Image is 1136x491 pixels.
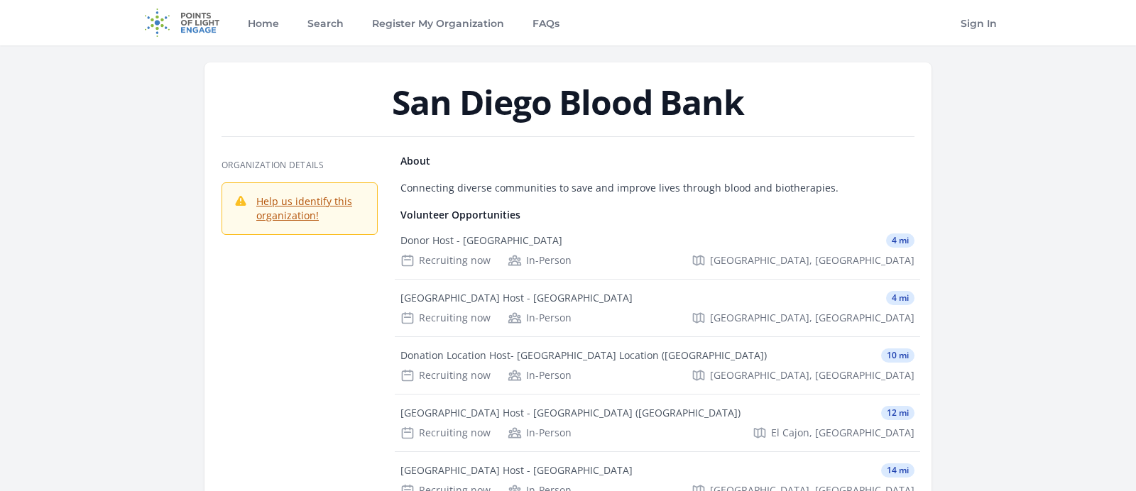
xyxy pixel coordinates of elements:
[881,463,914,478] span: 14 mi
[508,368,572,382] div: In-Person
[222,160,378,171] h3: Organization Details
[395,222,920,279] a: Donor Host - [GEOGRAPHIC_DATA] 4 mi Recruiting now In-Person [GEOGRAPHIC_DATA], [GEOGRAPHIC_DATA]
[400,311,491,325] div: Recruiting now
[256,194,352,222] a: Help us identify this organization!
[508,311,572,325] div: In-Person
[508,253,572,267] div: In-Person
[400,368,491,382] div: Recruiting now
[886,233,914,248] span: 4 mi
[400,253,491,267] div: Recruiting now
[710,368,914,382] span: [GEOGRAPHIC_DATA], [GEOGRAPHIC_DATA]
[400,348,767,363] div: Donation Location Host- [GEOGRAPHIC_DATA] Location ([GEOGRAPHIC_DATA])
[881,406,914,420] span: 12 mi
[886,291,914,305] span: 4 mi
[395,337,920,394] a: Donation Location Host- [GEOGRAPHIC_DATA] Location ([GEOGRAPHIC_DATA]) 10 mi Recruiting now In-Pe...
[771,426,914,440] span: El Cajon, [GEOGRAPHIC_DATA]
[400,154,914,168] h4: About
[395,395,920,451] a: [GEOGRAPHIC_DATA] Host - [GEOGRAPHIC_DATA] ([GEOGRAPHIC_DATA]) 12 mi Recruiting now In-Person El ...
[400,426,491,440] div: Recruiting now
[710,253,914,267] span: [GEOGRAPHIC_DATA], [GEOGRAPHIC_DATA]
[222,85,914,119] h1: San Diego Blood Bank
[881,348,914,363] span: 10 mi
[400,233,562,248] div: Donor Host - [GEOGRAPHIC_DATA]
[710,311,914,325] span: [GEOGRAPHIC_DATA], [GEOGRAPHIC_DATA]
[400,406,741,420] div: [GEOGRAPHIC_DATA] Host - [GEOGRAPHIC_DATA] ([GEOGRAPHIC_DATA])
[400,291,633,305] div: [GEOGRAPHIC_DATA] Host - [GEOGRAPHIC_DATA]
[400,180,914,197] p: Connecting diverse communities to save and improve lives through blood and biotherapies.
[508,426,572,440] div: In-Person
[400,208,914,222] h4: Volunteer Opportunities
[400,463,633,478] div: [GEOGRAPHIC_DATA] Host - [GEOGRAPHIC_DATA]
[395,280,920,336] a: [GEOGRAPHIC_DATA] Host - [GEOGRAPHIC_DATA] 4 mi Recruiting now In-Person [GEOGRAPHIC_DATA], [GEOG...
